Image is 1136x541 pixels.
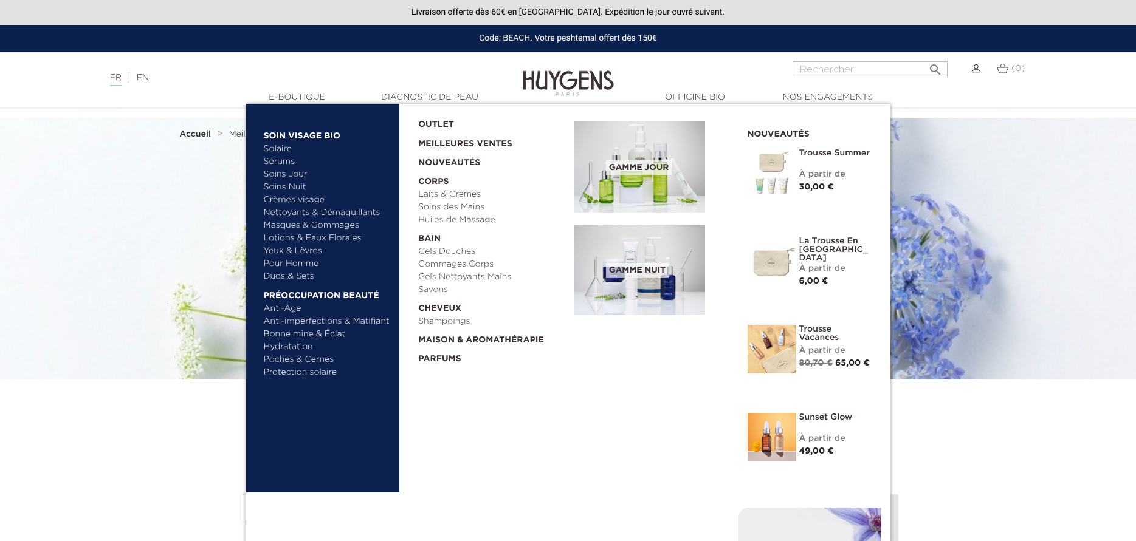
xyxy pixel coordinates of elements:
[264,283,391,302] a: Préoccupation beauté
[264,123,391,143] a: Soin Visage Bio
[418,347,565,366] a: Parfums
[799,432,872,445] div: À partir de
[264,341,391,353] a: Hydratation
[418,201,565,214] a: Soins des Mains
[179,130,211,138] strong: Accueil
[229,130,301,138] span: Meilleures Ventes
[264,232,391,245] a: Lotions & Eaux Florales
[748,237,796,285] img: La Trousse en Coton
[418,315,565,328] a: Shampoings
[928,59,943,73] i: 
[799,359,833,367] span: 80,70 €
[748,325,796,373] img: La Trousse vacances
[799,325,872,342] a: Trousse Vacances
[606,263,669,278] span: Gamme nuit
[418,188,565,201] a: Laits & Crèmes
[635,91,756,104] a: Officine Bio
[418,169,565,188] a: Corps
[418,151,565,169] a: Nouveautés
[264,219,391,232] a: Masques & Gommages
[767,91,889,104] a: Nos engagements
[835,359,870,367] span: 65,00 €
[799,413,872,421] a: Sunset Glow
[264,181,380,194] a: Soins Nuit
[418,284,565,296] a: Savons
[418,214,565,226] a: Huiles de Massage
[748,125,872,140] h2: Nouveautés
[264,302,391,315] a: Anti-Âge
[574,225,729,316] a: Gamme nuit
[574,121,729,213] a: Gamme jour
[110,73,122,86] a: FR
[574,225,705,316] img: routine_nuit_banner.jpg
[264,194,391,206] a: Crèmes visage
[264,366,391,379] a: Protection solaire
[418,328,565,347] a: Maison & Aromathérapie
[236,91,358,104] a: E-Boutique
[799,262,872,275] div: À partir de
[574,121,705,213] img: routine_jour_banner.jpg
[264,257,391,270] a: Pour Homme
[799,447,834,455] span: 49,00 €
[1011,64,1025,73] span: (0)
[799,237,872,262] a: La Trousse en [GEOGRAPHIC_DATA]
[748,413,796,461] img: Sunset glow- un teint éclatant
[240,494,391,522] button: Pertinence
[606,160,672,175] span: Gamme jour
[418,296,565,315] a: Cheveux
[418,245,565,258] a: Gels Douches
[924,58,946,74] button: 
[799,183,834,191] span: 30,00 €
[799,149,872,157] a: Trousse Summer
[264,155,391,168] a: Sérums
[748,149,796,197] img: Trousse Summer
[799,344,872,357] div: À partir de
[799,277,828,285] span: 6,00 €
[264,206,391,219] a: Nettoyants & Démaquillants
[793,61,948,77] input: Rechercher
[418,112,554,131] a: OUTLET
[799,168,872,181] div: À partir de
[369,91,491,104] a: Diagnostic de peau
[264,245,391,257] a: Yeux & Lèvres
[264,328,391,341] a: Bonne mine & Éclat
[264,270,391,283] a: Duos & Sets
[418,131,554,151] a: Meilleures Ventes
[229,129,301,139] a: Meilleures Ventes
[264,143,391,155] a: Solaire
[179,129,213,139] a: Accueil
[264,315,391,328] a: Anti-imperfections & Matifiant
[418,258,565,271] a: Gommages Corps
[137,73,149,82] a: EN
[418,226,565,245] a: Bain
[104,70,464,85] div: |
[418,271,565,284] a: Gels Nettoyants Mains
[264,168,391,181] a: Soins Jour
[264,353,391,366] a: Poches & Cernes
[523,51,614,98] img: Huygens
